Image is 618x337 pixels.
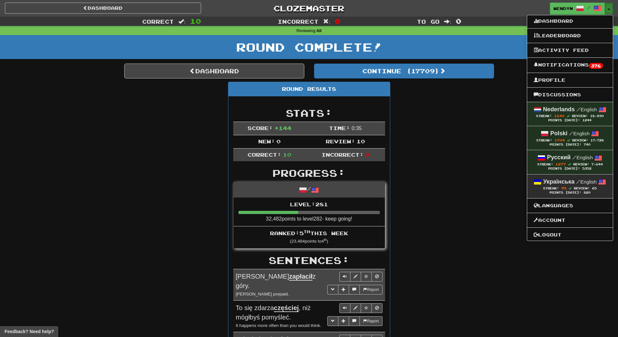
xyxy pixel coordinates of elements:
small: [PERSON_NAME] prepaid. [236,292,289,296]
a: Account [527,216,613,224]
small: English [576,107,597,112]
span: 95 [561,186,566,190]
span: Score: [248,125,273,131]
span: Review: [572,114,588,118]
span: Streak: [543,187,559,190]
strong: Nederlands [543,106,575,113]
span: Streak: [537,162,553,166]
span: To się zdarza , niż mógłbyś pomyśleć. [236,304,311,321]
span: Incorrect: [321,151,364,158]
li: 32,482 points to level 282 - keep going! [234,198,385,227]
a: Dashboard [124,64,304,78]
strong: All [316,29,321,33]
a: Русский /English Streak: 1277 Review: 7,644 Points [DATE]: 5352 [527,150,613,174]
span: / [572,154,576,160]
span: Time: [329,125,350,131]
button: Report [359,285,382,295]
span: [PERSON_NAME] z góry. [236,273,316,289]
span: / [576,179,580,185]
a: Logout [527,231,613,239]
button: Add sentence to collection [338,285,349,295]
a: Dashboard [527,17,613,25]
strong: Polski [550,130,567,137]
span: Review: [573,162,589,166]
button: Play sentence audio [339,272,350,282]
span: Streak: [536,114,552,118]
span: Review: [574,187,590,190]
button: Toggle ignore [371,272,382,282]
span: 0 [335,17,340,25]
span: 0 : 35 [352,126,362,131]
span: New: [258,138,275,144]
div: / [234,182,385,197]
button: Continue (17709) [314,64,494,78]
sup: th [304,229,310,234]
div: Points [DATE]: 1244 [534,118,606,123]
span: 0 [276,138,281,144]
div: Points [DATE]: 820 [534,191,606,195]
a: Clozemaster [211,3,407,14]
span: 10 [190,17,201,25]
sup: th [324,238,327,242]
span: 1277 [555,162,566,166]
span: Correct [142,18,174,25]
span: 10 [283,151,291,158]
span: 65 [592,187,597,190]
u: zapłacił [289,273,312,281]
small: It happens more often than you would think. [236,323,321,328]
button: Add sentence to collection [338,316,349,326]
strong: Українська [543,178,575,185]
button: Report [359,316,382,326]
a: Українська /English Streak: 95 Review: 65 Points [DATE]: 820 [527,175,613,198]
small: English [576,179,597,185]
span: / [576,106,581,112]
span: 18,890 [590,114,604,118]
a: Activity Feed [527,46,613,54]
span: / [569,130,573,136]
button: Toggle favorite [361,272,372,282]
a: Dashboard [5,3,201,14]
span: WendyN [553,6,573,11]
button: Toggle ignore [371,303,382,313]
span: 7,644 [591,162,603,166]
small: English [572,155,593,160]
span: : [323,19,330,24]
h2: Stats: [233,108,385,118]
span: Review: [326,138,355,144]
strong: Русский [547,154,571,161]
a: Nederlands /English Streak: 1640 Review: 18,890 Points [DATE]: 1244 [527,102,613,126]
a: Discussions [527,90,613,99]
span: 1640 [554,114,564,118]
a: Polski /English Streak: 1704 Review: 17,728 Points [DATE]: 740 [527,126,613,150]
h1: Round Complete! [2,41,616,54]
span: Streak includes today. [567,114,570,117]
button: Toggle grammar [327,285,338,295]
div: Sentence controls [339,303,382,313]
small: ( 23,484 points to 4 ) [290,239,328,244]
u: częściej [274,304,299,312]
h2: Sentences: [233,255,385,266]
span: 10 [357,138,365,144]
span: To go [417,18,440,25]
h2: Progress: [233,168,385,178]
span: Review: [572,138,588,142]
span: + 144 [274,125,291,131]
a: Languages [527,201,613,210]
a: Leaderboard [527,31,613,40]
span: Streak includes today. [567,139,570,142]
div: More sentence controls [327,285,382,295]
span: 0 [365,151,369,158]
span: Ranked: 5 this week [270,230,348,236]
a: Notifications376 [527,61,613,70]
div: Points [DATE]: 740 [534,143,606,147]
span: 376 [589,63,603,69]
a: WendyN / [550,3,605,14]
span: Streak includes today. [568,163,571,166]
span: 0 [456,17,461,25]
span: : [444,19,451,24]
span: 1704 [554,138,565,142]
span: 17,728 [590,138,604,142]
div: Sentence controls [339,272,382,282]
button: Toggle grammar [327,316,338,326]
button: Play sentence audio [339,303,350,313]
